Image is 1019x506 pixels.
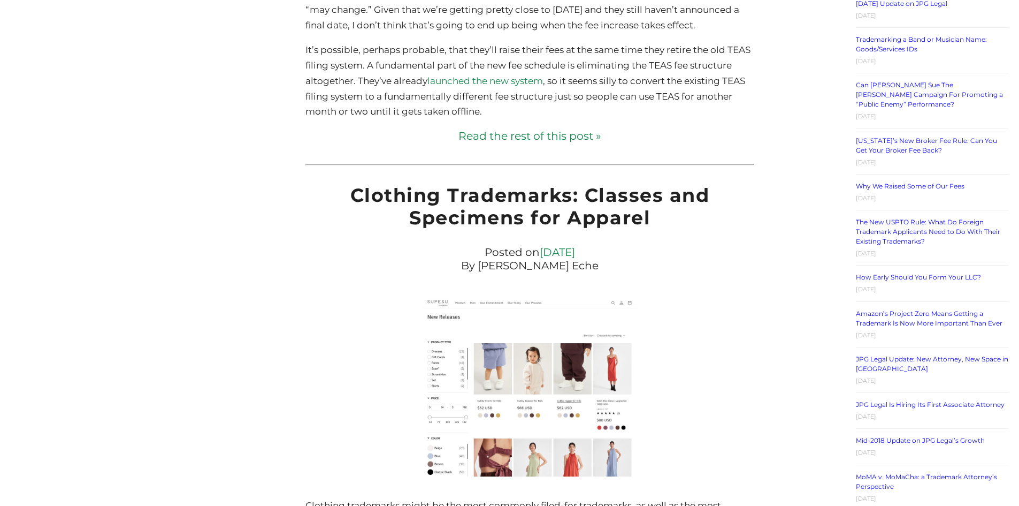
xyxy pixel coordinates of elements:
a: Amazon’s Project Zero Means Getting a Trademark Is Now More Important Than Ever [856,309,1002,327]
a: [DATE] [540,246,575,259]
a: Clothing Trademarks: Classes and Specimens for Apparel [350,184,710,229]
a: MoMA v. MoMaCha: a Trademark Attorney’s Perspective [856,473,997,490]
time: [DATE] [856,495,876,502]
a: Mid-2018 Update on JPG Legal’s Growth [856,436,985,444]
a: Can [PERSON_NAME] Sue The [PERSON_NAME] Campaign For Promoting a “Public Enemy” Performance? [856,81,1003,108]
div: Posted on [305,243,754,275]
time: [DATE] [856,413,876,420]
a: JPG Legal Update: New Attorney, New Space in [GEOGRAPHIC_DATA] [856,355,1008,373]
a: JPG Legal Is Hiring Its First Associate Attorney [856,401,1005,409]
time: [DATE] [856,112,876,120]
a: Trademarking a Band or Musician Name: Goods/Services IDs [856,35,987,53]
a: [US_STATE]’s New Broker Fee Rule: Can You Get Your Broker Fee Back? [856,137,997,154]
a: How Early Should You Form Your LLC? [856,273,981,281]
a: Read the rest of this post » [305,129,754,144]
p: It’s possible, perhaps probable, that they’ll raise their fees at the same time they retire the o... [305,42,754,120]
time: [DATE] [856,194,876,202]
time: [DATE] [856,250,876,257]
time: [DATE] [856,449,876,456]
p: By [PERSON_NAME] Eche [311,259,748,273]
a: The New USPTO Rule: What Do Foreign Trademark Applicants Need to Do With Their Existing Trademarks? [856,218,1000,245]
time: [DATE] [856,331,876,339]
time: [DATE] [856,285,876,293]
a: launched the new system [427,75,543,86]
time: [DATE] [856,377,876,384]
img: Screenshot of Supesu.com for clothing trademark specimen [422,297,638,477]
a: Why We Raised Some of Our Fees [856,182,964,190]
time: [DATE] [856,12,876,19]
time: [DATE] [856,158,876,166]
time: [DATE] [856,57,876,65]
